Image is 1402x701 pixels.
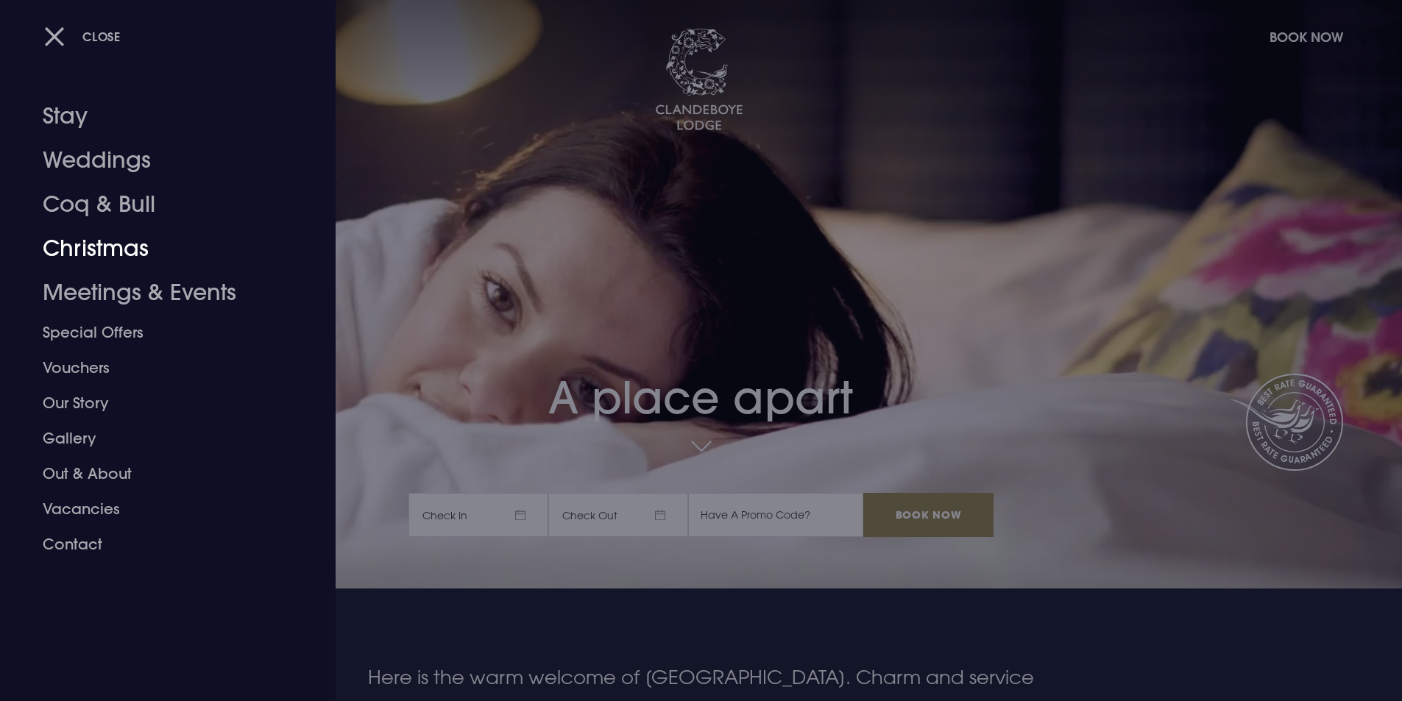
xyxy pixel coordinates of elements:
[43,456,275,491] a: Out & About
[43,491,275,527] a: Vacancies
[43,421,275,456] a: Gallery
[43,227,275,271] a: Christmas
[43,138,275,182] a: Weddings
[43,350,275,385] a: Vouchers
[43,182,275,227] a: Coq & Bull
[43,94,275,138] a: Stay
[43,385,275,421] a: Our Story
[43,271,275,315] a: Meetings & Events
[44,21,121,51] button: Close
[82,29,121,44] span: Close
[43,527,275,562] a: Contact
[43,315,275,350] a: Special Offers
